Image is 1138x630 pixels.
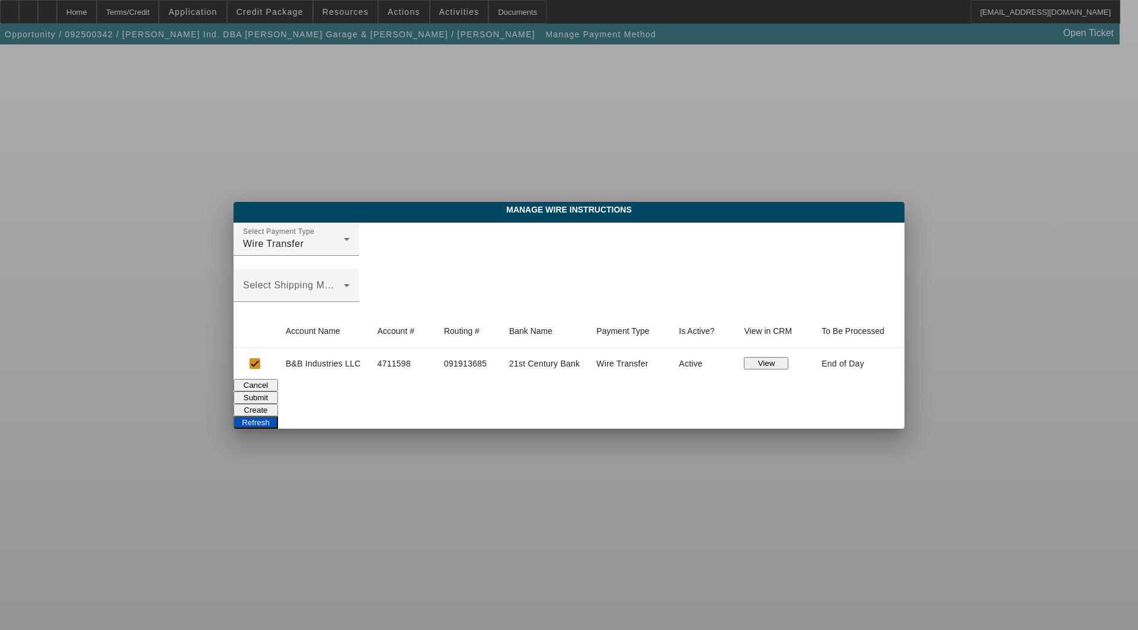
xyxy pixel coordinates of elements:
[509,324,552,337] div: Bank Name
[378,324,425,337] div: Account #
[234,379,278,391] button: Cancel
[587,348,669,379] td: Wire Transfer
[234,416,278,429] button: Refresh
[596,324,649,337] div: Payment Type
[243,280,350,290] mat-label: Select Shipping Method
[286,324,340,337] div: Account Name
[744,324,803,337] div: View in CRM
[378,324,414,337] div: Account #
[234,404,278,416] button: Create
[596,324,660,337] div: Payment Type
[509,324,577,337] div: Bank Name
[243,239,304,249] span: Wire Transfer
[679,324,715,337] div: Is Active?
[242,205,896,214] span: Manage Wire Instructions
[286,324,359,337] div: Account Name
[679,324,725,337] div: Is Active?
[276,348,368,379] td: B&B Industries LLC
[444,324,480,337] div: Routing #
[368,348,434,379] td: 4711598
[812,348,904,379] td: End of Day
[670,348,735,379] td: Active
[744,324,792,337] div: View in CRM
[434,348,500,379] td: 091913685
[821,324,895,337] div: To Be Processed
[500,348,587,379] td: 21st Century Bank
[821,324,884,337] div: To Be Processed
[444,324,490,337] div: Routing #
[243,227,314,235] mat-label: Select Payment Type
[234,391,278,404] button: Submit
[744,357,788,369] button: View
